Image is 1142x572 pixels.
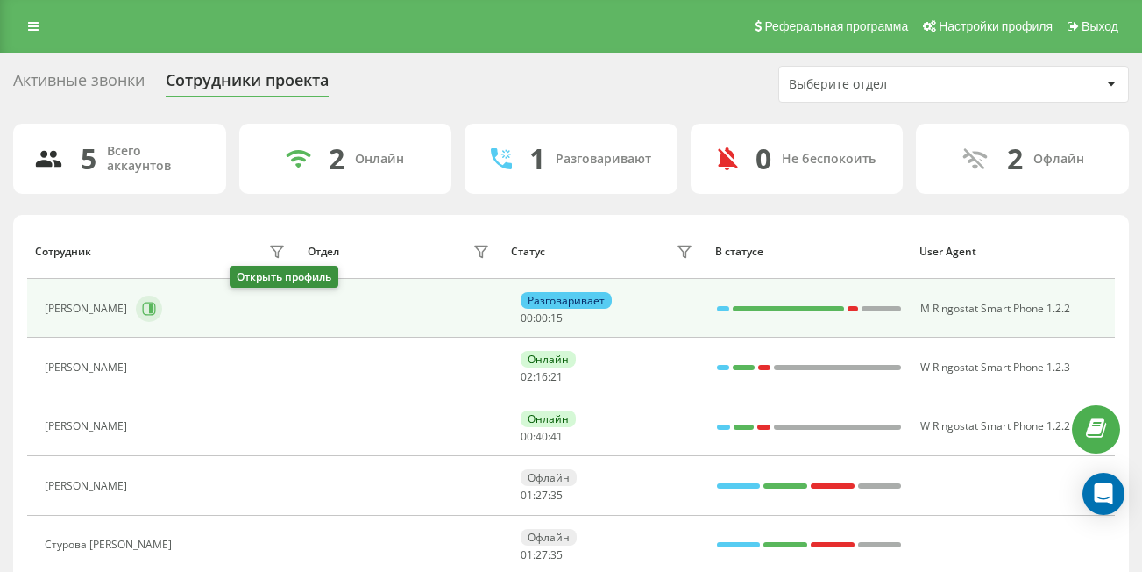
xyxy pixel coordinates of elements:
span: 00 [521,311,533,325]
div: 2 [329,142,344,175]
span: W Ringostat Smart Phone 1.2.2 [920,418,1070,433]
span: M Ringostat Smart Phone 1.2.2 [920,301,1070,316]
span: 21 [550,369,563,384]
span: Выход [1082,19,1118,33]
div: Онлайн [355,152,404,167]
div: : : [521,431,563,443]
div: User Agent [919,246,1107,258]
span: Реферальная программа [764,19,908,33]
div: Отдел [308,246,339,258]
span: 35 [550,488,563,503]
div: Разговаривают [556,152,651,167]
div: 5 [81,142,96,175]
div: 2 [1007,142,1023,175]
div: [PERSON_NAME] [45,420,131,433]
div: Открыть профиль [230,266,338,288]
span: 01 [521,488,533,503]
span: 27 [536,547,548,562]
div: Офлайн [1033,152,1084,167]
div: : : [521,549,563,561]
div: Сотрудники проекта [166,71,329,98]
div: Всего аккаунтов [107,144,205,174]
div: 1 [529,142,545,175]
div: Сотрудник [35,246,91,258]
div: Офлайн [521,469,577,486]
div: [PERSON_NAME] [45,361,131,374]
span: 00 [536,311,548,325]
div: : : [521,312,563,325]
div: 0 [755,142,771,175]
div: Активные звонки [13,71,145,98]
span: 15 [550,311,563,325]
div: Разговаривает [521,292,612,309]
div: Не беспокоить [782,152,876,167]
div: [PERSON_NAME] [45,303,131,315]
span: 01 [521,547,533,562]
div: : : [521,371,563,383]
span: 00 [521,429,533,444]
span: 41 [550,429,563,444]
div: : : [521,490,563,502]
div: Онлайн [521,351,576,368]
div: Open Intercom Messenger [1082,473,1124,515]
div: Онлайн [521,411,576,427]
div: [PERSON_NAME] [45,480,131,492]
span: W Ringostat Smart Phone 1.2.3 [920,360,1070,375]
div: Cтурова [PERSON_NAME] [45,539,176,551]
div: Статус [511,246,545,258]
span: 27 [536,488,548,503]
span: 16 [536,369,548,384]
span: 40 [536,429,548,444]
div: В статусе [715,246,903,258]
div: Выберите отдел [789,77,998,92]
span: 02 [521,369,533,384]
span: Настройки профиля [939,19,1053,33]
div: Офлайн [521,529,577,546]
span: 35 [550,547,563,562]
